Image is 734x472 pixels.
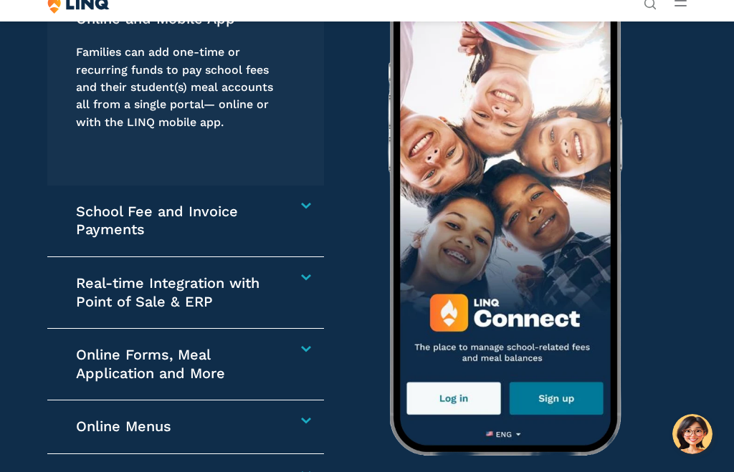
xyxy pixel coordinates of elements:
[76,203,286,239] h4: School Fee and Invoice Payments
[76,418,286,436] h4: Online Menus
[76,346,286,382] h4: Online Forms, Meal Application and More
[76,274,286,311] h4: Real-time Integration with Point of Sale & ERP
[76,44,286,131] p: Families can add one-time or recurring funds to pay school fees and their student(s) meal account...
[672,414,712,454] button: Hello, have a question? Let’s chat.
